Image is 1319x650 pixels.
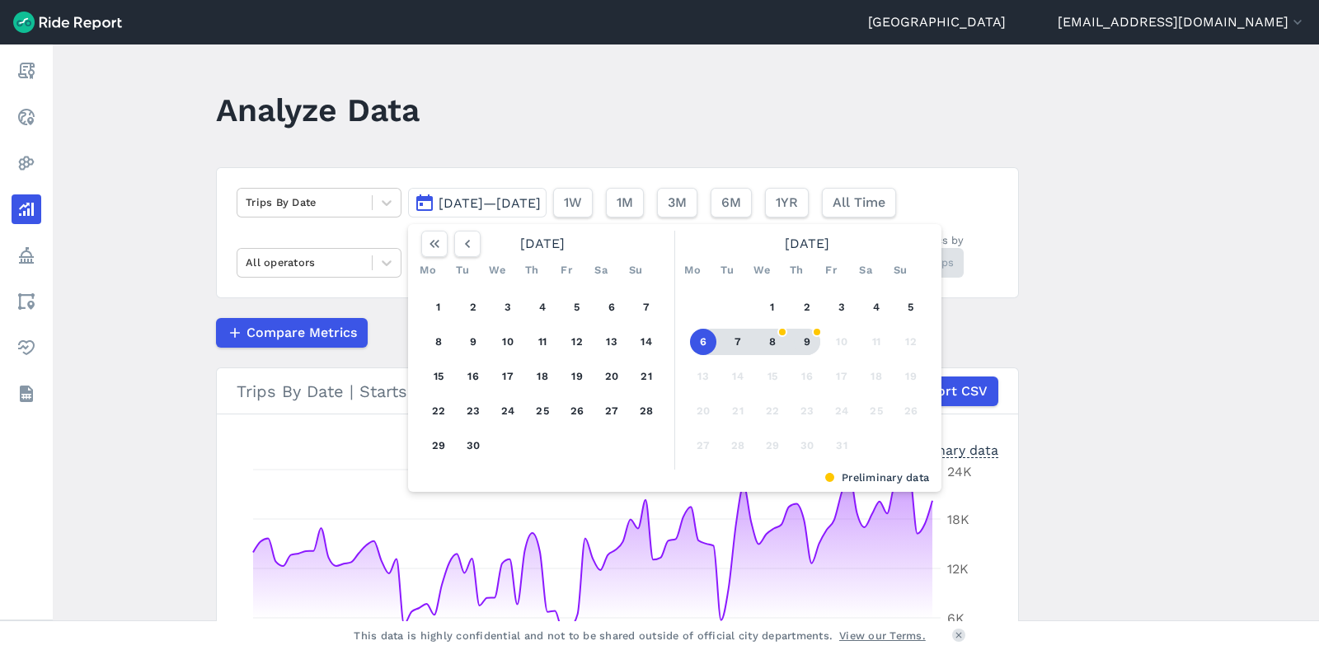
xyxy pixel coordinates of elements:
[794,294,820,320] button: 2
[794,398,820,424] button: 23
[622,257,649,283] div: Su
[947,561,969,577] tspan: 12K
[425,433,452,459] button: 29
[216,87,420,133] h1: Analyze Data
[690,398,716,424] button: 20
[460,294,486,320] button: 2
[714,257,740,283] div: Tu
[588,257,614,283] div: Sa
[898,329,924,355] button: 12
[216,318,368,348] button: Compare Metrics
[852,257,879,283] div: Sa
[947,610,965,626] tspan: 6K
[863,294,890,320] button: 4
[749,257,775,283] div: We
[425,294,452,320] button: 1
[425,363,452,390] button: 15
[913,381,988,401] span: Export CSV
[415,257,441,283] div: Mo
[759,329,786,355] button: 8
[449,257,476,283] div: Tu
[460,398,486,424] button: 23
[1058,12,1306,32] button: [EMAIL_ADDRESS][DOMAIN_NAME]
[898,398,924,424] button: 26
[690,363,716,390] button: 13
[13,12,122,33] img: Ride Report
[598,363,625,390] button: 20
[408,188,547,217] button: [DATE]—[DATE]
[529,363,556,390] button: 18
[725,433,751,459] button: 28
[794,433,820,459] button: 30
[564,329,590,355] button: 12
[711,188,752,217] button: 6M
[947,464,972,479] tspan: 24K
[553,188,593,217] button: 1W
[794,363,820,390] button: 16
[818,257,844,283] div: Fr
[12,148,41,178] a: Heatmaps
[420,470,929,485] div: Preliminary data
[725,329,751,355] button: 7
[564,193,582,213] span: 1W
[833,193,885,213] span: All Time
[887,257,913,283] div: Su
[495,329,521,355] button: 10
[564,363,590,390] button: 19
[495,294,521,320] button: 3
[822,188,896,217] button: All Time
[12,194,41,224] a: Analyze
[725,398,751,424] button: 21
[12,56,41,86] a: Report
[598,329,625,355] button: 13
[633,294,659,320] button: 7
[606,188,644,217] button: 1M
[12,241,41,270] a: Policy
[863,329,890,355] button: 11
[839,628,926,643] a: View our Terms.
[679,257,706,283] div: Mo
[721,193,741,213] span: 6M
[12,333,41,362] a: Health
[553,257,580,283] div: Fr
[759,294,786,320] button: 1
[776,193,798,213] span: 1YR
[893,441,998,458] div: Preliminary data
[794,329,820,355] button: 9
[598,398,625,424] button: 27
[529,294,556,320] button: 4
[12,102,41,132] a: Realtime
[783,257,810,283] div: Th
[679,231,935,257] div: [DATE]
[863,398,890,424] button: 25
[863,363,890,390] button: 18
[564,398,590,424] button: 26
[495,363,521,390] button: 17
[425,329,452,355] button: 8
[237,376,998,406] div: Trips By Date | Starts
[529,398,556,424] button: 25
[598,294,625,320] button: 6
[519,257,545,283] div: Th
[12,379,41,409] a: Datasets
[947,512,969,527] tspan: 18K
[765,188,809,217] button: 1YR
[415,231,670,257] div: [DATE]
[633,363,659,390] button: 21
[759,363,786,390] button: 15
[759,398,786,424] button: 22
[460,363,486,390] button: 16
[425,398,452,424] button: 22
[690,433,716,459] button: 27
[725,363,751,390] button: 14
[828,329,855,355] button: 10
[668,193,687,213] span: 3M
[484,257,510,283] div: We
[759,433,786,459] button: 29
[633,329,659,355] button: 14
[828,398,855,424] button: 24
[898,294,924,320] button: 5
[460,329,486,355] button: 9
[246,323,357,343] span: Compare Metrics
[828,294,855,320] button: 3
